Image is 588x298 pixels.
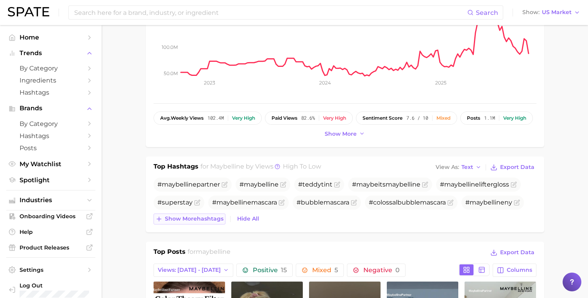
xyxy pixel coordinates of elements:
h1: Top Posts [154,247,186,259]
button: paid views82.6%Very high [265,111,353,125]
span: Ingredients [20,77,82,84]
span: #maybeits [352,181,420,188]
button: Flag as miscategorized or irrelevant [279,199,285,206]
a: by Category [6,62,95,74]
span: Trends [20,50,82,57]
button: Flag as miscategorized or irrelevant [280,181,286,188]
span: Show more [325,131,357,137]
span: Industries [20,197,82,204]
span: Mixed [312,267,338,273]
span: # ny [465,199,512,206]
span: 102.4m [207,115,224,121]
button: Export Data [488,247,536,258]
div: Very high [323,115,346,121]
span: Help [20,228,82,235]
div: Very high [503,115,526,121]
button: Brands [6,102,95,114]
span: #bubblemascara [297,199,349,206]
span: posts [467,115,480,121]
span: Spotlight [20,176,82,184]
span: Hashtags [20,89,82,96]
span: Views: [DATE] - [DATE] [158,267,221,273]
button: Industries [6,194,95,206]
button: View AsText [434,162,484,172]
button: sentiment score7.6 / 10Mixed [356,111,457,125]
span: Brands [20,105,82,112]
a: My Watchlist [6,158,95,170]
span: Hashtags [20,132,82,140]
a: Ingredients [6,74,95,86]
tspan: 100.0m [162,44,178,50]
span: by Category [20,120,82,127]
a: Onboarding Videos [6,210,95,222]
button: Flag as miscategorized or irrelevant [222,181,228,188]
span: 15 [281,266,287,274]
button: Hide All [235,214,261,224]
span: Onboarding Videos [20,213,82,220]
input: Search here for a brand, industry, or ingredient [73,6,467,19]
a: Product Releases [6,242,95,253]
a: by Category [6,118,95,130]
span: # liftergloss [440,181,509,188]
span: sentiment score [363,115,402,121]
span: Show [522,10,540,14]
span: maybelline [210,163,244,170]
button: Flag as miscategorized or irrelevant [351,199,357,206]
span: maybelline [386,181,420,188]
span: 0 [395,266,400,274]
a: Settings [6,264,95,276]
a: Hashtags [6,86,95,99]
a: Home [6,31,95,43]
span: paid views [272,115,297,121]
div: Mixed [436,115,450,121]
span: Product Releases [20,244,82,251]
span: # partner [157,181,220,188]
span: 1.1m [484,115,495,121]
tspan: 50.0m [164,70,178,76]
span: Show more hashtags [165,215,223,222]
span: maybelline [444,181,479,188]
span: # [239,181,279,188]
h2: for by Views [200,162,321,173]
span: high to low [283,163,321,170]
a: Spotlight [6,174,95,186]
span: maybelline [470,199,504,206]
button: Flag as miscategorized or irrelevant [514,199,520,206]
div: Very high [232,115,255,121]
span: maybelline [162,181,197,188]
span: Export Data [500,249,534,256]
span: Log Out [20,282,89,289]
tspan: 2023 [204,80,215,86]
a: Hashtags [6,130,95,142]
h2: for [188,247,231,259]
button: Flag as miscategorized or irrelevant [334,181,340,188]
span: Positive [253,267,287,273]
button: Flag as miscategorized or irrelevant [447,199,454,206]
span: maybelline [216,199,251,206]
span: 82.6% [301,115,315,121]
abbr: average [160,115,171,121]
button: posts1.1mVery high [460,111,533,125]
span: by Category [20,65,82,72]
button: avg.weekly views102.4mVery high [154,111,262,125]
span: Negative [363,267,400,273]
button: ShowUS Market [520,7,582,18]
span: My Watchlist [20,160,82,168]
span: #colossalbubblemascara [369,199,446,206]
tspan: 2024 [319,80,331,86]
span: Home [20,34,82,41]
button: Views: [DATE] - [DATE] [154,264,234,277]
span: #teddytint [298,181,332,188]
span: Settings [20,266,82,273]
button: Flag as miscategorized or irrelevant [422,181,428,188]
button: Show more [323,129,367,139]
button: Columns [493,264,536,277]
button: Flag as miscategorized or irrelevant [511,181,517,188]
a: Posts [6,142,95,154]
span: Export Data [500,164,534,171]
span: # mascara [212,199,277,206]
button: Export Data [488,162,536,173]
span: Columns [507,267,532,273]
span: View As [436,165,459,169]
span: maybelline [244,181,279,188]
